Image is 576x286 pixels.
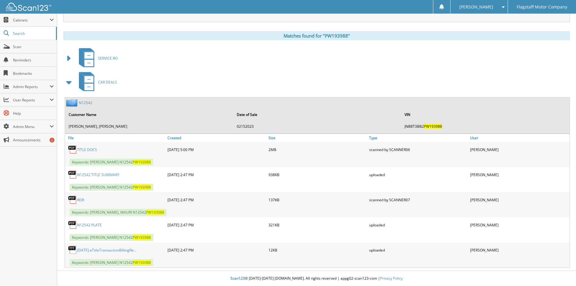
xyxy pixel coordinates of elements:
span: Keywords: [PERSON_NAME], MAURI N12542 [70,209,167,216]
th: VIN [402,108,569,121]
span: Help [13,111,54,116]
div: 137KB [267,194,368,206]
a: User [469,134,570,142]
div: [PERSON_NAME] [469,219,570,231]
div: Matches found for "PW193988" [63,31,570,40]
div: [PERSON_NAME] [469,169,570,181]
span: SERVICE RO [98,56,118,61]
div: scanned by SCANNER06 [368,143,469,156]
span: Bookmarks [13,71,54,76]
a: N12542 TITLE SUMMARY [77,172,119,177]
img: PDF.png [68,170,77,179]
div: [DATE] 2:47 PM [166,194,267,206]
span: [PERSON_NAME] [459,5,493,9]
span: Reminders [13,58,54,63]
a: Size [267,134,368,142]
img: folder2.png [66,99,79,107]
a: RDR [77,197,84,202]
a: N12542 PLATE [77,222,102,228]
a: CAR DEALS [75,70,117,94]
span: Admin Menu [13,124,50,129]
div: 2MB [267,143,368,156]
img: PDF.png [68,145,77,154]
a: [DATE].eTitleTransactionBillingRe... [77,248,136,253]
span: Admin Reports [13,84,50,89]
a: Type [368,134,469,142]
span: User Reports [13,97,50,103]
div: [DATE] 2:47 PM [166,169,267,181]
div: 938KB [267,169,368,181]
span: Keywords: [PERSON_NAME] N12542 [70,234,153,241]
a: Created [166,134,267,142]
img: PDF.png [68,220,77,229]
th: Customer Name [66,108,233,121]
th: Date of Sale [234,108,401,121]
td: 02152023 [234,121,401,131]
a: Privacy Policy [380,276,403,281]
div: 12KB [267,244,368,256]
div: 2 [50,138,54,143]
a: SERVICE RO [75,46,118,70]
span: Search [13,31,53,36]
img: generic.png [68,245,77,255]
a: File [65,134,166,142]
td: JN8BT3BB2 [402,121,569,131]
span: PW193988 [133,185,151,190]
a: N12542 [79,100,92,105]
div: [DATE] 5:00 PM [166,143,267,156]
div: uploaded [368,244,469,256]
span: CAR DEALS [98,80,117,85]
span: Scan123 [230,276,245,281]
div: [DATE] 2:47 PM [166,244,267,256]
div: [DATE] 2:47 PM [166,219,267,231]
td: [PERSON_NAME], [PERSON_NAME] [66,121,233,131]
div: uploaded [368,169,469,181]
div: © [DATE]-[DATE] [DOMAIN_NAME]. All rights reserved | appg02-scan123-com | [57,271,576,286]
span: Keywords: [PERSON_NAME] N12542 [70,259,153,266]
div: [PERSON_NAME] [469,143,570,156]
span: Scan [13,44,54,49]
img: PDF.png [68,195,77,204]
span: Keywords: [PERSON_NAME] N12542 [70,159,153,166]
div: [PERSON_NAME] [469,244,570,256]
a: TITLE DOCS [77,147,97,152]
div: uploaded [368,219,469,231]
img: scan123-logo-white.svg [6,3,51,11]
span: PW193988 [133,260,151,265]
span: PW193988 [133,235,151,240]
div: 321KB [267,219,368,231]
div: scanned by SCANNER07 [368,194,469,206]
span: Cabinets [13,18,50,23]
span: Keywords: [PERSON_NAME] N12542 [70,184,153,191]
span: Flagstaff Motor Company [517,5,567,9]
div: [PERSON_NAME] [469,194,570,206]
iframe: Chat Widget [546,257,576,286]
span: Announcements [13,137,54,143]
span: PW193988 [146,210,164,215]
span: PW193988 [424,124,442,129]
span: PW193988 [133,159,151,165]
